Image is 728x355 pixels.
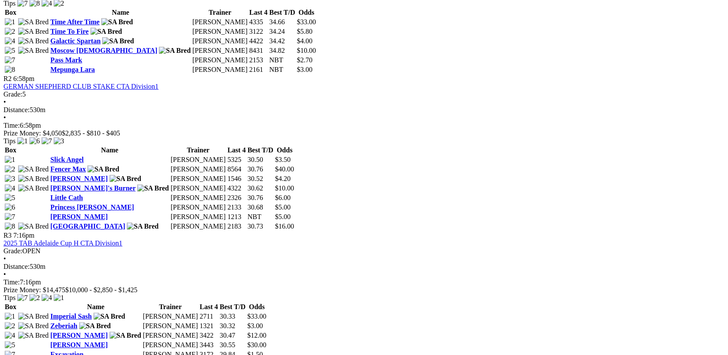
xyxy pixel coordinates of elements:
td: 30.73 [247,222,274,231]
img: 1 [5,156,15,164]
td: 4335 [249,18,268,26]
a: Slick Angel [50,156,84,163]
a: Time To Fire [50,28,88,35]
span: $33.00 [297,18,316,26]
span: R3 [3,232,12,239]
td: [PERSON_NAME] [170,165,226,174]
img: 3 [54,137,64,145]
div: Prize Money: $14,475 [3,286,725,294]
a: Imperial Sash [50,313,92,320]
span: $40.00 [275,165,294,173]
span: • [3,114,6,121]
td: NBT [269,65,296,74]
a: [PERSON_NAME] [50,213,107,220]
img: 1 [5,313,15,320]
td: 2133 [227,203,246,212]
td: 30.62 [247,184,274,193]
th: Odds [296,8,316,17]
a: Fencer Max [50,165,86,173]
span: Grade: [3,247,23,255]
td: 4322 [227,184,246,193]
td: [PERSON_NAME] [192,56,248,65]
td: 30.55 [219,341,246,349]
a: Princess [PERSON_NAME] [50,203,134,211]
img: SA Bred [18,313,49,320]
td: 2183 [227,222,246,231]
div: 7:16pm [3,278,725,286]
div: OPEN [3,247,725,255]
span: $5.00 [275,203,291,211]
span: $12.00 [247,332,266,339]
img: 1 [54,294,64,302]
span: $10,000 - $2,850 - $1,425 [65,286,138,294]
img: SA Bred [18,165,49,173]
img: SA Bred [91,28,122,35]
td: [PERSON_NAME] [192,18,248,26]
td: 5325 [227,155,246,164]
span: $10.00 [275,184,294,192]
td: 3122 [249,27,268,36]
td: 1546 [227,174,246,183]
a: Time After Time [50,18,99,26]
span: $30.00 [247,341,266,349]
td: 1321 [199,322,218,330]
img: SA Bred [18,322,49,330]
span: • [3,98,6,106]
a: [PERSON_NAME] [50,332,107,339]
img: SA Bred [18,175,49,183]
span: $4.00 [297,37,312,45]
img: SA Bred [18,18,49,26]
a: GERMAN SHEPHERD CLUB STAKE CTA Division1 [3,83,159,90]
th: Last 4 [249,8,268,17]
a: [PERSON_NAME]'s Burner [50,184,136,192]
span: 6:58pm [13,75,35,82]
img: 2 [5,28,15,35]
span: Box [5,303,16,310]
td: 30.76 [247,165,274,174]
td: [PERSON_NAME] [192,37,248,45]
img: SA Bred [127,223,159,230]
img: 5 [5,194,15,202]
span: $3.00 [297,66,312,73]
td: 2161 [249,65,268,74]
td: 1213 [227,213,246,221]
img: 7 [5,56,15,64]
th: Name [50,146,169,155]
span: Distance: [3,263,29,270]
td: [PERSON_NAME] [170,174,226,183]
td: [PERSON_NAME] [192,27,248,36]
img: 7 [17,294,28,302]
td: 34.24 [269,27,296,36]
img: SA Bred [101,18,133,26]
img: 5 [5,341,15,349]
td: [PERSON_NAME] [142,341,198,349]
td: [PERSON_NAME] [170,222,226,231]
td: 34.42 [269,37,296,45]
a: 2025 TAB Adelaide Cup H CTA Division1 [3,239,122,247]
span: Time: [3,122,20,129]
span: $10.00 [297,47,316,54]
td: [PERSON_NAME] [170,194,226,202]
span: R2 [3,75,12,82]
span: Distance: [3,106,29,113]
td: 2326 [227,194,246,202]
span: $33.00 [247,313,266,320]
td: NBT [269,56,296,65]
td: NBT [247,213,274,221]
img: 3 [5,175,15,183]
img: SA Bred [18,184,49,192]
th: Name [50,303,142,311]
img: SA Bred [137,184,169,192]
img: SA Bred [110,332,141,339]
img: 2 [29,294,40,302]
div: 5 [3,90,725,98]
th: Best T/D [269,8,296,17]
td: 4422 [249,37,268,45]
td: [PERSON_NAME] [142,322,198,330]
img: SA Bred [18,332,49,339]
a: Mepunga Lara [50,66,95,73]
span: $3.00 [247,322,263,329]
img: 4 [5,37,15,45]
td: 30.52 [247,174,274,183]
span: $16.00 [275,223,294,230]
